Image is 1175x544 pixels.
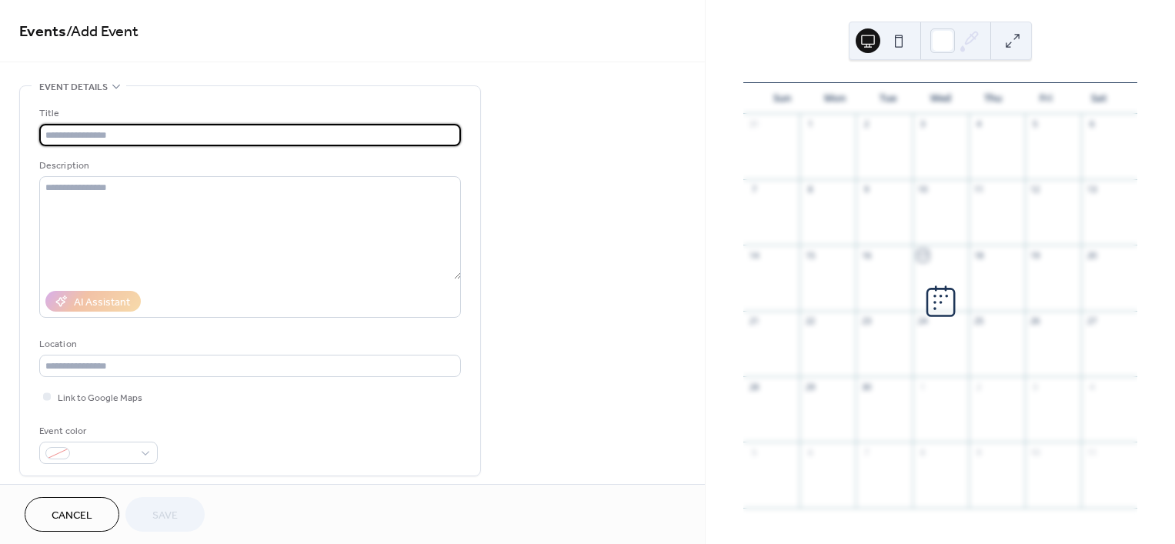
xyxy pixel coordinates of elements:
[39,79,108,95] span: Event details
[19,17,66,47] a: Events
[809,83,862,114] div: Mon
[39,158,458,174] div: Description
[1030,249,1041,261] div: 19
[804,381,816,392] div: 29
[861,83,914,114] div: Tue
[25,497,119,532] button: Cancel
[39,423,155,439] div: Event color
[804,446,816,458] div: 6
[973,184,985,195] div: 11
[1086,184,1097,195] div: 13
[748,315,759,327] div: 21
[1086,315,1097,327] div: 27
[966,83,1020,114] div: Thu
[917,315,929,327] div: 24
[973,381,985,392] div: 2
[973,315,985,327] div: 25
[860,381,872,392] div: 30
[1030,381,1041,392] div: 3
[860,249,872,261] div: 16
[917,446,929,458] div: 8
[1030,118,1041,130] div: 5
[39,105,458,122] div: Title
[66,17,139,47] span: / Add Event
[860,315,872,327] div: 23
[917,184,929,195] div: 10
[1086,381,1097,392] div: 4
[1086,446,1097,458] div: 11
[914,83,967,114] div: Wed
[860,446,872,458] div: 7
[1086,118,1097,130] div: 6
[748,381,759,392] div: 28
[917,118,929,130] div: 3
[860,118,872,130] div: 2
[973,118,985,130] div: 4
[52,508,92,524] span: Cancel
[973,446,985,458] div: 9
[39,336,458,352] div: Location
[748,184,759,195] div: 7
[804,118,816,130] div: 1
[748,118,759,130] div: 31
[973,249,985,261] div: 18
[860,184,872,195] div: 9
[1072,83,1125,114] div: Sat
[748,249,759,261] div: 14
[756,83,809,114] div: Sun
[1030,446,1041,458] div: 10
[1020,83,1073,114] div: Fri
[1086,249,1097,261] div: 20
[917,381,929,392] div: 1
[917,249,929,261] div: 17
[1030,315,1041,327] div: 26
[804,315,816,327] div: 22
[1030,184,1041,195] div: 12
[748,446,759,458] div: 5
[58,390,142,406] span: Link to Google Maps
[804,249,816,261] div: 15
[804,184,816,195] div: 8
